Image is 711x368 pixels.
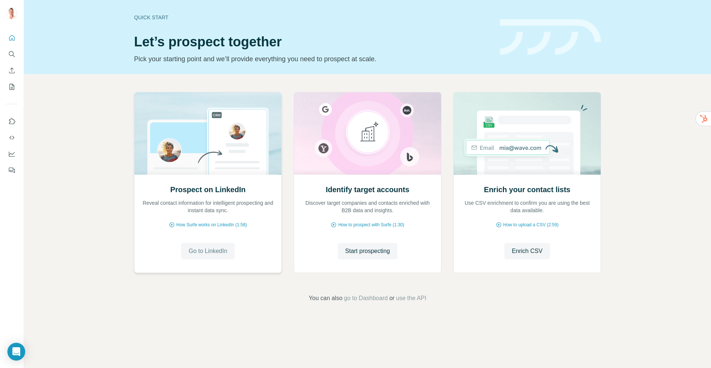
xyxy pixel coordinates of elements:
[338,243,397,259] button: Start prospecting
[484,184,570,195] h2: Enrich your contact lists
[142,199,274,214] p: Reveal contact information for intelligent prospecting and instant data sync.
[504,243,550,259] button: Enrich CSV
[170,184,246,195] h2: Prospect on LinkedIn
[453,92,601,175] img: Enrich your contact lists
[389,294,394,303] span: or
[503,221,558,228] span: How to upload a CSV (2:59)
[134,54,491,64] p: Pick your starting point and we’ll provide everything you need to prospect at scale.
[338,221,404,228] span: How to prospect with Surfe (1:30)
[181,243,234,259] button: Go to LinkedIn
[134,14,491,21] div: Quick start
[6,115,18,128] button: Use Surfe on LinkedIn
[461,199,593,214] p: Use CSV enrichment to confirm you are using the best data available.
[176,221,247,228] span: How Surfe works on LinkedIn (1:58)
[7,343,25,361] div: Open Intercom Messenger
[6,147,18,161] button: Dashboard
[500,19,601,55] img: banner
[6,64,18,77] button: Enrich CSV
[6,47,18,61] button: Search
[344,294,388,303] button: go to Dashboard
[309,294,343,303] span: You can also
[301,199,434,214] p: Discover target companies and contacts enriched with B2B data and insights.
[345,247,390,256] span: Start prospecting
[6,164,18,177] button: Feedback
[6,80,18,93] button: My lists
[326,184,410,195] h2: Identify target accounts
[6,31,18,45] button: Quick start
[188,247,227,256] span: Go to LinkedIn
[396,294,426,303] button: use the API
[512,247,543,256] span: Enrich CSV
[134,92,282,175] img: Prospect on LinkedIn
[294,92,441,175] img: Identify target accounts
[6,131,18,144] button: Use Surfe API
[134,34,491,49] h1: Let’s prospect together
[6,7,18,19] img: Avatar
